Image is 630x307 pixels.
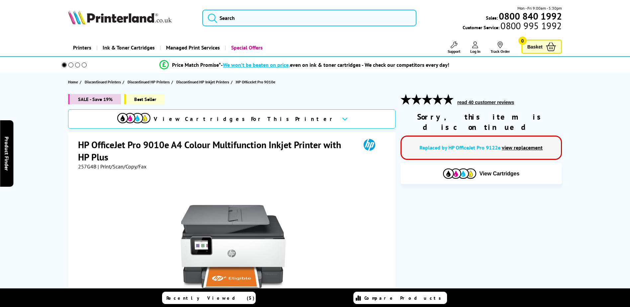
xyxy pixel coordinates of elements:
a: Printers [68,39,96,56]
a: Managed Print Services [160,39,225,56]
span: 0 [518,37,527,45]
li: modal_Promise [53,59,557,71]
span: Discontinued Printers [85,78,121,85]
a: Ink & Toner Cartridges [96,39,160,56]
a: Discontinued HP Inkjet Printers [176,78,231,85]
span: 257G4B [78,163,96,170]
a: Printerland Logo [68,10,194,26]
a: Home [68,78,80,85]
span: Log In [470,49,481,54]
span: HP OfficeJet Pro 9010e [236,78,275,85]
a: 0800 840 1992 [498,13,562,19]
span: Compare Products [364,295,445,301]
span: Sales: [486,15,498,21]
button: View Cartridges [405,168,557,179]
a: Special Offers [225,39,268,56]
input: Search [202,10,416,26]
span: SALE - Save 19% [68,94,121,104]
img: Cartridges [443,168,476,179]
a: Replaced by HP OfficeJet Pro 9122e [419,144,500,151]
img: Printerland Logo [68,10,172,25]
span: Product Finder [3,137,10,171]
button: read 40 customer reviews [455,99,516,105]
span: Support [448,49,460,54]
span: Basket [527,42,543,51]
span: View Cartridges [480,171,520,177]
a: HP OfficeJet Pro 9010e [236,78,277,85]
span: Price Match Promise* [172,61,221,68]
b: 0800 840 1992 [499,10,562,22]
h1: HP OfficeJet Pro 9010e A4 Colour Multifunction Inkjet Printer with HP Plus [78,139,354,163]
span: Home [68,78,78,85]
img: View Cartridges [117,113,150,123]
img: HP [354,139,385,151]
span: Discontinued HP Inkjet Printers [176,78,229,85]
div: - even on ink & toner cartridges - We check our competitors every day! [221,61,449,68]
a: Discontinued Printers [85,78,123,85]
span: Customer Service: [463,23,562,31]
a: Support [448,42,460,54]
a: Compare Products [353,292,447,304]
a: Track Order [491,42,510,54]
a: Log In [470,42,481,54]
span: 0800 995 1992 [499,23,562,29]
a: view replacement [502,144,543,151]
span: Discontinued HP Printers [128,78,170,85]
a: Recently Viewed (5) [162,292,256,304]
div: Sorry, this item is discontinued [401,112,562,132]
span: We won’t be beaten on price, [223,61,290,68]
a: Basket 0 [521,40,562,54]
span: View Cartridges For This Printer [154,115,336,123]
span: Best Seller [124,94,164,104]
a: Discontinued HP Printers [128,78,171,85]
span: Recently Viewed (5) [166,295,255,301]
span: Mon - Fri 9:00am - 5:30pm [517,5,562,11]
span: | Print/Scan/Copy/Fax [98,163,146,170]
span: Ink & Toner Cartridges [103,39,155,56]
